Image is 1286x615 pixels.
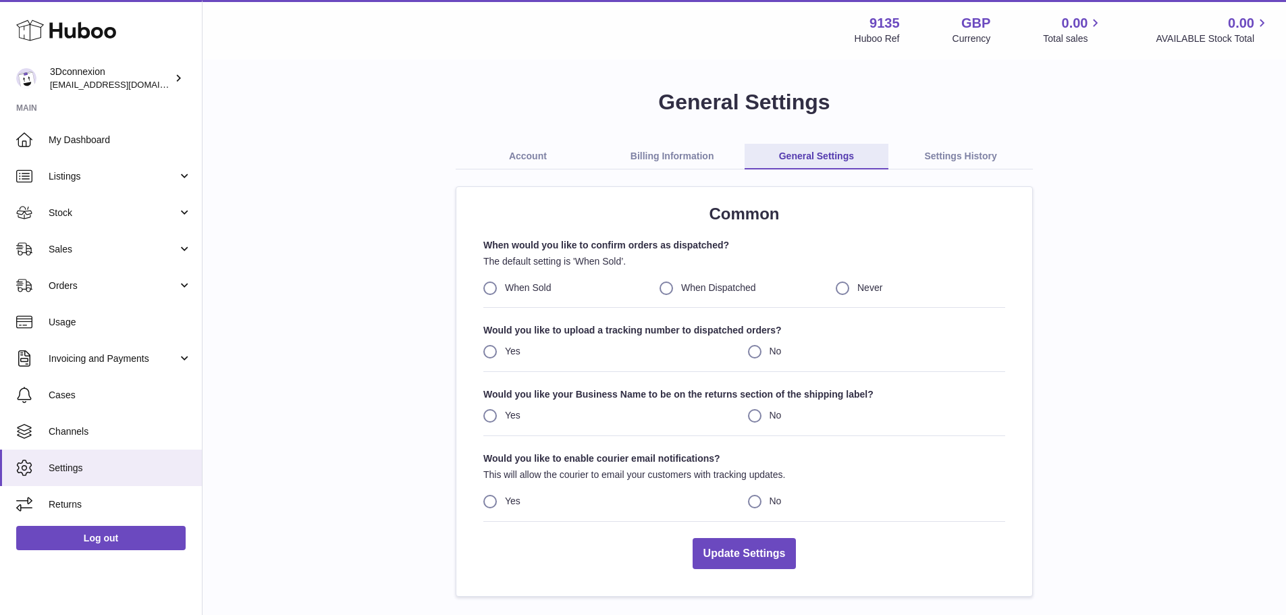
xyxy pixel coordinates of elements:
[1228,14,1254,32] span: 0.00
[49,352,178,365] span: Invoicing and Payments
[49,316,192,329] span: Usage
[224,88,1264,117] h1: General Settings
[483,452,1005,465] strong: Would you like to enable courier email notifications?
[483,345,741,358] label: Yes
[748,409,1006,422] label: No
[49,498,192,511] span: Returns
[483,324,1005,337] strong: Would you like to upload a tracking number to dispatched orders?
[49,207,178,219] span: Stock
[49,243,178,256] span: Sales
[483,255,1005,268] p: The default setting is 'When Sold’.
[49,462,192,475] span: Settings
[748,345,1006,358] label: No
[869,14,900,32] strong: 9135
[745,144,889,169] a: General Settings
[483,203,1005,225] h2: Common
[693,538,797,570] button: Update Settings
[600,144,745,169] a: Billing Information
[660,282,829,294] label: When Dispatched
[16,68,36,88] img: order_eu@3dconnexion.com
[16,526,186,550] a: Log out
[49,389,192,402] span: Cases
[50,79,198,90] span: [EMAIL_ADDRESS][DOMAIN_NAME]
[49,170,178,183] span: Listings
[1043,14,1103,45] a: 0.00 Total sales
[961,14,990,32] strong: GBP
[483,409,741,422] label: Yes
[483,388,1005,401] strong: Would you like your Business Name to be on the returns section of the shipping label?
[836,282,1005,294] label: Never
[1156,32,1270,45] span: AVAILABLE Stock Total
[1062,14,1088,32] span: 0.00
[49,134,192,146] span: My Dashboard
[483,495,741,508] label: Yes
[888,144,1033,169] a: Settings History
[1156,14,1270,45] a: 0.00 AVAILABLE Stock Total
[748,495,1006,508] label: No
[49,279,178,292] span: Orders
[483,239,1005,252] strong: When would you like to confirm orders as dispatched?
[953,32,991,45] div: Currency
[49,425,192,438] span: Channels
[50,65,171,91] div: 3Dconnexion
[1043,32,1103,45] span: Total sales
[456,144,600,169] a: Account
[483,469,1005,481] p: This will allow the courier to email your customers with tracking updates.
[483,282,653,294] label: When Sold
[855,32,900,45] div: Huboo Ref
